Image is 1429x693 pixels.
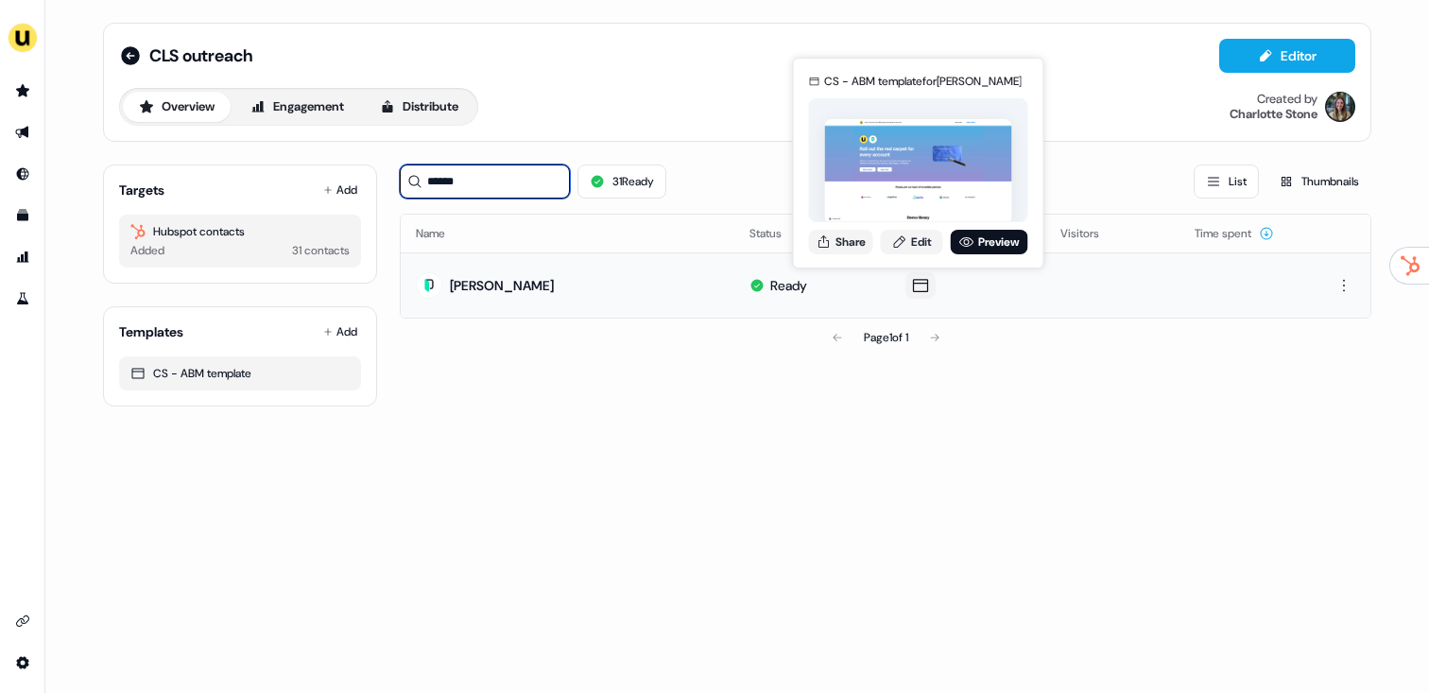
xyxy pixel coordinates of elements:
[119,322,183,341] div: Templates
[8,284,38,314] a: Go to experiments
[951,230,1028,254] a: Preview
[416,217,468,251] button: Name
[8,242,38,272] a: Go to attribution
[1266,165,1371,199] button: Thumbnails
[1230,107,1317,122] div: Charlotte Stone
[770,276,807,295] div: Ready
[8,117,38,147] a: Go to outbound experience
[130,241,164,260] div: Added
[292,241,350,260] div: 31 contacts
[1194,165,1259,199] button: List
[450,276,554,295] div: [PERSON_NAME]
[1219,48,1355,68] a: Editor
[8,200,38,231] a: Go to templates
[1060,217,1122,251] button: Visitors
[1325,92,1355,122] img: Charlotte
[577,165,666,199] button: 31Ready
[809,230,873,254] button: Share
[319,177,361,203] button: Add
[123,92,231,122] button: Overview
[825,119,1012,224] img: asset preview
[749,217,804,251] button: Status
[1195,217,1274,251] button: Time spent
[119,181,164,199] div: Targets
[8,76,38,106] a: Go to prospects
[364,92,474,122] button: Distribute
[149,44,252,67] span: CLS outreach
[864,328,908,347] div: Page 1 of 1
[8,159,38,189] a: Go to Inbound
[8,606,38,636] a: Go to integrations
[130,222,350,241] div: Hubspot contacts
[234,92,360,122] button: Engagement
[130,364,350,383] div: CS - ABM template
[824,72,1022,91] div: CS - ABM template for [PERSON_NAME]
[319,319,361,345] button: Add
[1257,92,1317,107] div: Created by
[8,648,38,678] a: Go to integrations
[881,230,943,254] a: Edit
[1219,39,1355,73] button: Editor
